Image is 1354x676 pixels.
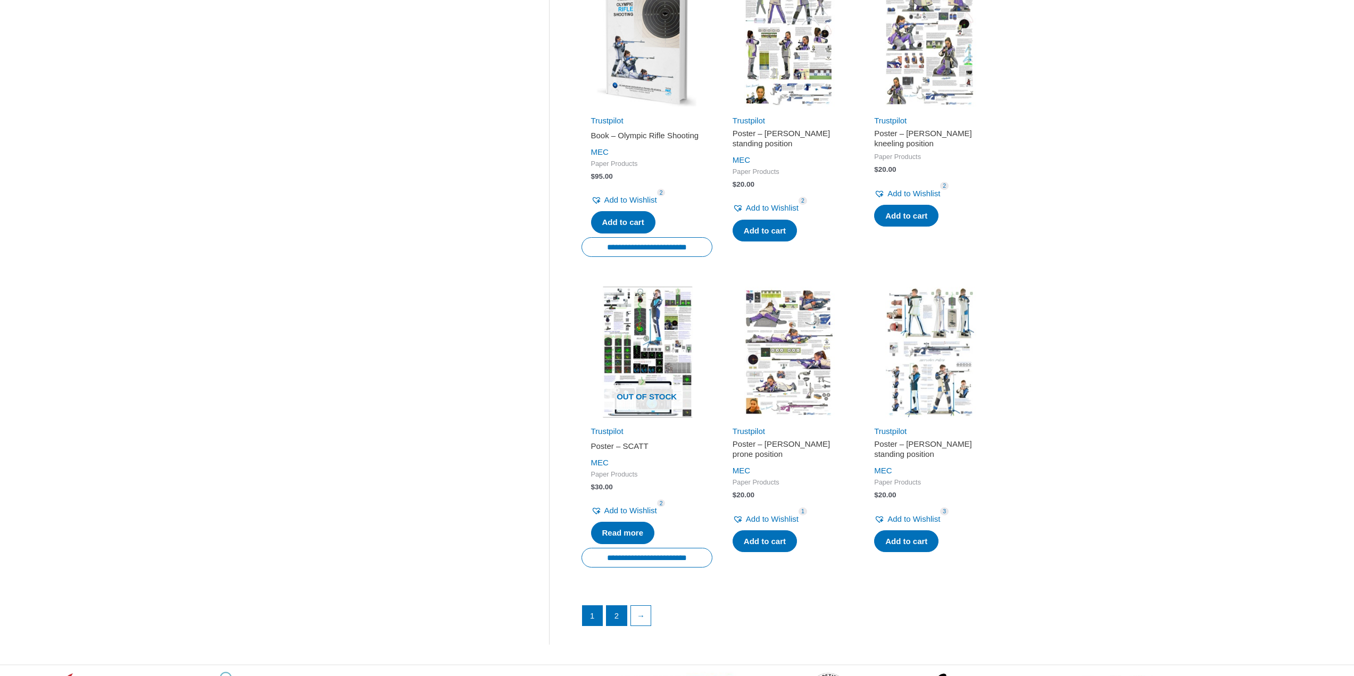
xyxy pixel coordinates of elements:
span: 3 [940,507,949,515]
bdi: 20.00 [874,491,896,499]
span: Add to Wishlist [887,189,940,198]
a: Read more about “Poster - SCATT” [591,522,655,544]
img: Poster - Ivana Maksimovic prone position [723,287,854,418]
span: Paper Products [874,153,986,162]
span: Add to Wishlist [887,514,940,523]
bdi: 20.00 [733,491,754,499]
span: 2 [657,499,666,507]
a: Poster – [PERSON_NAME] standing position [874,439,986,464]
h2: Poster – [PERSON_NAME] standing position [733,128,844,149]
a: Trustpilot [733,116,765,125]
a: Add to Wishlist [733,201,799,215]
span: $ [591,172,595,180]
a: Add to Wishlist [874,512,940,527]
span: Paper Products [591,470,703,479]
span: Out of stock [589,385,704,410]
span: $ [733,491,737,499]
span: Paper Products [874,478,986,487]
span: Add to Wishlist [604,506,657,515]
img: Poster - Istvan Peni standing position [865,287,995,418]
a: Poster – [PERSON_NAME] standing position [733,128,844,153]
span: Paper Products [733,168,844,177]
span: 2 [657,189,666,197]
a: MEC [733,155,750,164]
bdi: 20.00 [874,165,896,173]
h2: Poster – SCATT [591,441,703,452]
nav: Product Pagination [582,605,996,632]
a: Trustpilot [591,427,624,436]
bdi: 30.00 [591,483,613,491]
h2: Poster – [PERSON_NAME] kneeling position [874,128,986,149]
h2: Poster – [PERSON_NAME] standing position [874,439,986,460]
span: Paper Products [733,478,844,487]
a: MEC [874,466,892,475]
a: Add to cart: “Poster - Ivana Maksimovic standing position” [733,220,797,242]
a: Trustpilot [733,427,765,436]
a: Trustpilot [874,427,907,436]
bdi: 95.00 [591,172,613,180]
a: Add to Wishlist [591,193,657,207]
a: Out of stock [582,287,712,418]
span: 1 [799,507,807,515]
span: $ [874,491,878,499]
h2: Book – Olympic Rifle Shooting [591,130,703,141]
a: Book – Olympic Rifle Shooting [591,130,703,145]
h2: Poster – [PERSON_NAME] prone position [733,439,844,460]
span: Add to Wishlist [746,514,799,523]
a: MEC [733,466,750,475]
span: $ [733,180,737,188]
span: Add to Wishlist [746,203,799,212]
a: Trustpilot [591,116,624,125]
a: Trustpilot [874,116,907,125]
a: MEC [591,147,609,156]
a: Add to Wishlist [874,186,940,201]
a: Add to cart: “Poster - Ivana Maksimovic kneeling position” [874,205,938,227]
a: Add to cart: “Poster - Ivana Maksimovic prone position” [733,530,797,553]
a: → [631,606,651,626]
a: Page 2 [607,606,627,626]
a: Add to cart: “Book - Olympic Rifle Shooting” [591,211,655,233]
a: Poster – [PERSON_NAME] prone position [733,439,844,464]
a: Poster – [PERSON_NAME] kneeling position [874,128,986,153]
span: $ [591,483,595,491]
span: 2 [940,182,949,190]
span: $ [874,165,878,173]
a: Add to Wishlist [733,512,799,527]
span: Page 1 [583,606,603,626]
bdi: 20.00 [733,180,754,188]
span: 2 [799,197,807,205]
img: Poster - SCATT [582,287,712,418]
a: MEC [591,458,609,467]
a: Poster – SCATT [591,441,703,455]
span: Paper Products [591,160,703,169]
span: Add to Wishlist [604,195,657,204]
a: Add to cart: “Poster - Istvan Peni standing position” [874,530,938,553]
a: Add to Wishlist [591,503,657,518]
